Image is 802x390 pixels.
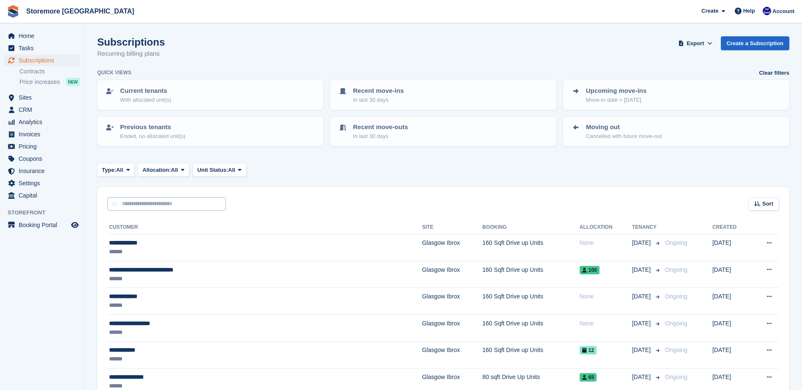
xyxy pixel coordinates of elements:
[665,320,687,327] span: Ongoing
[4,190,80,201] a: menu
[580,221,632,234] th: Allocation
[142,166,171,174] span: Allocation:
[19,104,69,116] span: CRM
[712,261,751,288] td: [DATE]
[712,314,751,341] td: [DATE]
[4,104,80,116] a: menu
[422,221,482,234] th: Site
[4,165,80,177] a: menu
[482,234,580,261] td: 160 Sqft Drive up Units
[759,69,789,77] a: Clear filters
[19,190,69,201] span: Capital
[4,30,80,42] a: menu
[19,165,69,177] span: Insurance
[120,96,171,104] p: With allocated unit(s)
[66,78,80,86] div: NEW
[120,86,171,96] p: Current tenants
[422,288,482,315] td: Glasgow Ibrox
[422,261,482,288] td: Glasgow Ibrox
[482,261,580,288] td: 160 Sqft Drive up Units
[580,266,599,274] span: 100
[228,166,235,174] span: All
[4,219,80,231] a: menu
[632,373,652,382] span: [DATE]
[482,314,580,341] td: 160 Sqft Drive up Units
[772,7,794,16] span: Account
[353,86,404,96] p: Recent move-ins
[97,69,131,76] h6: Quick views
[482,288,580,315] td: 160 Sqft Drive up Units
[19,42,69,54] span: Tasks
[721,36,789,50] a: Create a Subscription
[19,92,69,103] span: Sites
[98,117,323,145] a: Previous tenants Ended, no allocated unit(s)
[687,39,704,48] span: Export
[70,220,80,230] a: Preview store
[19,177,69,189] span: Settings
[120,122,186,132] p: Previous tenants
[4,153,80,165] a: menu
[701,7,718,15] span: Create
[23,4,137,18] a: Storemore [GEOGRAPHIC_DATA]
[8,209,84,217] span: Storefront
[97,49,165,59] p: Recurring billing plans
[422,314,482,341] td: Glasgow Ibrox
[4,116,80,128] a: menu
[762,200,773,208] span: Sort
[19,116,69,128] span: Analytics
[19,77,80,87] a: Price increases NEW
[665,266,687,273] span: Ongoing
[586,132,662,141] p: Cancelled with future move-out
[98,81,323,109] a: Current tenants With allocated unit(s)
[632,346,652,355] span: [DATE]
[331,117,556,145] a: Recent move-outs In last 30 days
[353,132,408,141] p: In last 30 days
[116,166,123,174] span: All
[7,5,19,18] img: stora-icon-8386f47178a22dfd0bd8f6a31ec36ba5ce8667c1dd55bd0f319d3a0aa187defe.svg
[580,292,632,301] div: None
[564,117,788,145] a: Moving out Cancelled with future move-out
[586,96,646,104] p: Move-in date > [DATE]
[586,122,662,132] p: Moving out
[353,122,408,132] p: Recent move-outs
[19,153,69,165] span: Coupons
[97,163,134,177] button: Type: All
[580,238,632,247] div: None
[712,288,751,315] td: [DATE]
[632,292,652,301] span: [DATE]
[665,239,687,246] span: Ongoing
[19,68,80,76] a: Contracts
[422,234,482,261] td: Glasgow Ibrox
[712,221,751,234] th: Created
[422,341,482,368] td: Glasgow Ibrox
[665,374,687,380] span: Ongoing
[665,347,687,353] span: Ongoing
[19,30,69,42] span: Home
[19,78,60,86] span: Price increases
[19,128,69,140] span: Invoices
[564,81,788,109] a: Upcoming move-ins Move-in date > [DATE]
[482,221,580,234] th: Booking
[19,141,69,152] span: Pricing
[171,166,178,174] span: All
[632,265,652,274] span: [DATE]
[4,92,80,103] a: menu
[19,54,69,66] span: Subscriptions
[580,319,632,328] div: None
[712,341,751,368] td: [DATE]
[482,341,580,368] td: 160 Sqft Drive up Units
[580,346,597,355] span: 12
[19,219,69,231] span: Booking Portal
[4,141,80,152] a: menu
[331,81,556,109] a: Recent move-ins In last 30 days
[632,221,662,234] th: Tenancy
[138,163,189,177] button: Allocation: All
[107,221,422,234] th: Customer
[677,36,714,50] button: Export
[632,238,652,247] span: [DATE]
[4,54,80,66] a: menu
[712,234,751,261] td: [DATE]
[580,373,597,382] span: 65
[193,163,246,177] button: Unit Status: All
[4,177,80,189] a: menu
